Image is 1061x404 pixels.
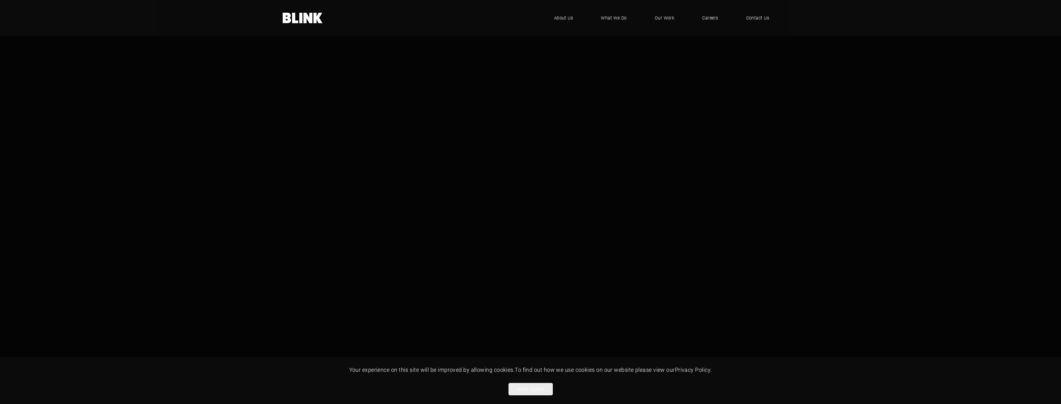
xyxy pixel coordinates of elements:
a: Home [283,13,323,23]
span: Our Work [655,15,675,21]
a: Our Work [645,9,684,27]
span: Contact Us [746,15,769,21]
span: Your experience on this site will be improved by allowing cookies. To find out how we use cookies... [349,366,712,373]
a: Privacy Policy [675,366,711,373]
span: What We Do [601,15,627,21]
span: About Us [554,15,573,21]
button: Allow cookies [508,383,553,395]
span: Careers [702,15,718,21]
a: What We Do [592,9,636,27]
a: About Us [545,9,583,27]
a: Contact Us [737,9,779,27]
a: Careers [693,9,727,27]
